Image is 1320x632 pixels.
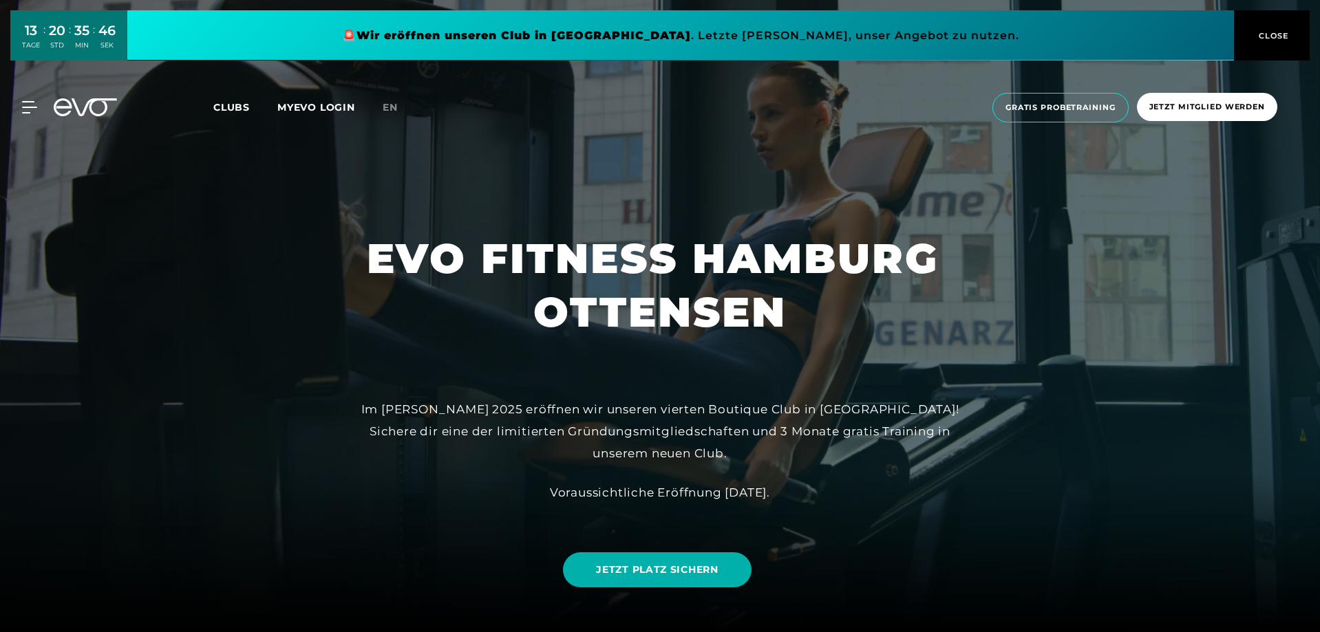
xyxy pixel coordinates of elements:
div: 35 [74,21,89,41]
a: Jetzt Mitglied werden [1133,93,1281,122]
a: Clubs [213,100,277,113]
div: 13 [22,21,40,41]
a: en [383,100,414,116]
button: CLOSE [1234,10,1310,61]
a: Gratis Probetraining [988,93,1133,122]
div: : [93,22,95,58]
div: SEK [98,41,116,50]
div: Voraussichtliche Eröffnung [DATE]. [350,481,970,503]
div: : [69,22,71,58]
h1: EVO FITNESS HAMBURG OTTENSEN [367,232,953,339]
span: Gratis Probetraining [1005,102,1116,113]
a: JETZT PLATZ SICHERN [563,552,751,587]
span: en [383,101,398,113]
div: TAGE [22,41,40,50]
span: CLOSE [1255,30,1289,42]
span: Jetzt Mitglied werden [1149,101,1265,113]
span: Clubs [213,101,250,113]
div: 46 [98,21,116,41]
a: MYEVO LOGIN [277,101,355,113]
span: JETZT PLATZ SICHERN [596,563,718,577]
div: MIN [74,41,89,50]
div: Im [PERSON_NAME] 2025 eröffnen wir unseren vierten Boutique Club in [GEOGRAPHIC_DATA]! Sichere di... [350,398,970,465]
div: STD [49,41,65,50]
div: 20 [49,21,65,41]
div: : [43,22,45,58]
